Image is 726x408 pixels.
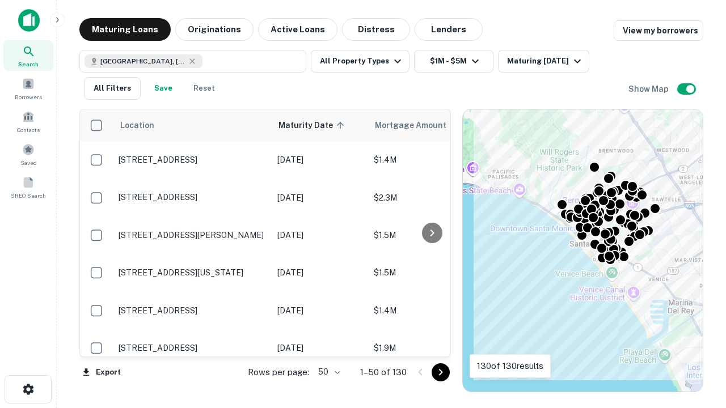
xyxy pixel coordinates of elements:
p: $2.3M [374,192,487,204]
button: All Property Types [311,50,410,73]
a: Saved [3,139,53,169]
p: [STREET_ADDRESS][US_STATE] [119,267,266,278]
p: $1.5M [374,266,487,279]
p: [STREET_ADDRESS] [119,155,266,165]
button: Export [79,364,124,381]
button: All Filters [84,77,141,100]
span: [GEOGRAPHIC_DATA], [GEOGRAPHIC_DATA], [GEOGRAPHIC_DATA] [100,56,185,66]
p: 1–50 of 130 [360,365,407,379]
p: [DATE] [277,229,362,241]
a: Borrowers [3,73,53,104]
p: [STREET_ADDRESS] [119,343,266,353]
p: $1.4M [374,304,487,317]
button: Reset [186,77,222,100]
h6: Show Map [628,83,670,95]
button: Lenders [415,18,483,41]
a: Contacts [3,106,53,137]
span: Maturity Date [278,118,348,132]
div: 50 [314,364,342,380]
p: $1.4M [374,154,487,166]
span: Mortgage Amount [375,118,461,132]
span: Search [18,59,39,69]
span: SREO Search [11,191,46,200]
button: Save your search to get updates of matches that match your search criteria. [145,77,181,100]
p: $1.9M [374,342,487,354]
a: View my borrowers [614,20,703,41]
button: $1M - $5M [414,50,493,73]
span: Contacts [17,125,40,134]
p: [DATE] [277,304,362,317]
button: Go to next page [432,363,450,381]
th: Location [113,109,272,141]
p: [DATE] [277,192,362,204]
button: Maturing Loans [79,18,171,41]
button: Distress [342,18,410,41]
button: [GEOGRAPHIC_DATA], [GEOGRAPHIC_DATA], [GEOGRAPHIC_DATA] [79,50,306,73]
iframe: Chat Widget [669,317,726,372]
span: Borrowers [15,92,42,101]
p: $1.5M [374,229,487,241]
button: Active Loans [258,18,337,41]
p: [DATE] [277,342,362,354]
img: capitalize-icon.png [18,9,40,32]
span: Location [120,118,154,132]
p: [DATE] [277,266,362,279]
p: [STREET_ADDRESS] [119,305,266,316]
p: [STREET_ADDRESS][PERSON_NAME] [119,230,266,240]
p: [DATE] [277,154,362,166]
p: 130 of 130 results [477,359,543,373]
a: Search [3,40,53,71]
p: [STREET_ADDRESS] [119,192,266,202]
th: Maturity Date [272,109,368,141]
th: Mortgage Amount [368,109,493,141]
button: Maturing [DATE] [498,50,589,73]
a: SREO Search [3,172,53,202]
p: Rows per page: [248,365,309,379]
div: Maturing [DATE] [507,54,584,68]
div: 0 0 [463,109,703,392]
button: Originations [175,18,254,41]
span: Saved [20,158,37,167]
